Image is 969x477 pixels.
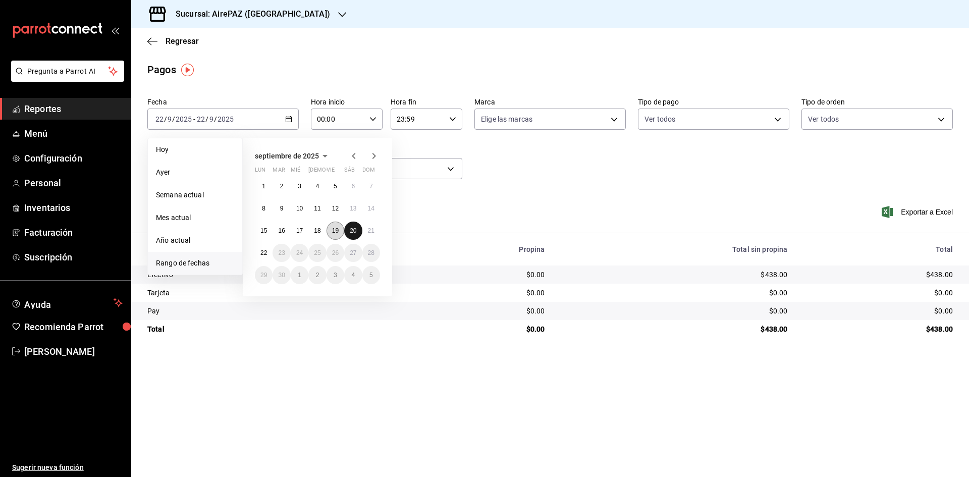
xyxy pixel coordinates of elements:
[308,177,326,195] button: 4 de septiembre de 2025
[7,73,124,84] a: Pregunta a Parrot AI
[255,199,273,218] button: 8 de septiembre de 2025
[308,244,326,262] button: 25 de septiembre de 2025
[209,115,214,123] input: --
[175,115,192,123] input: ----
[156,190,234,200] span: Semana actual
[255,152,319,160] span: septiembre de 2025
[362,199,380,218] button: 14 de septiembre de 2025
[327,199,344,218] button: 12 de septiembre de 2025
[884,206,953,218] span: Exportar a Excel
[332,205,339,212] abbr: 12 de septiembre de 2025
[314,205,320,212] abbr: 11 de septiembre de 2025
[273,167,285,177] abbr: martes
[332,249,339,256] abbr: 26 de septiembre de 2025
[11,61,124,82] button: Pregunta a Parrot AI
[561,245,788,253] div: Total sin propina
[147,36,199,46] button: Regresar
[155,115,164,123] input: --
[369,272,373,279] abbr: 5 de octubre de 2025
[24,201,123,215] span: Inventarios
[804,324,953,334] div: $438.00
[804,288,953,298] div: $0.00
[278,227,285,234] abbr: 16 de septiembre de 2025
[344,266,362,284] button: 4 de octubre de 2025
[260,227,267,234] abbr: 15 de septiembre de 2025
[156,144,234,155] span: Hoy
[369,183,373,190] abbr: 7 de septiembre de 2025
[344,222,362,240] button: 20 de septiembre de 2025
[474,98,626,105] label: Marca
[311,98,383,105] label: Hora inicio
[291,167,300,177] abbr: miércoles
[291,222,308,240] button: 17 de septiembre de 2025
[327,167,335,177] abbr: viernes
[804,270,953,280] div: $438.00
[350,205,356,212] abbr: 13 de septiembre de 2025
[24,250,123,264] span: Suscripción
[327,244,344,262] button: 26 de septiembre de 2025
[308,222,326,240] button: 18 de septiembre de 2025
[24,176,123,190] span: Personal
[111,26,119,34] button: open_drawer_menu
[327,177,344,195] button: 5 de septiembre de 2025
[24,320,123,334] span: Recomienda Parrot
[308,167,368,177] abbr: jueves
[334,272,337,279] abbr: 3 de octubre de 2025
[561,288,788,298] div: $0.00
[260,272,267,279] abbr: 29 de septiembre de 2025
[298,183,301,190] abbr: 3 de septiembre de 2025
[24,297,110,309] span: Ayuda
[351,272,355,279] abbr: 4 de octubre de 2025
[561,270,788,280] div: $438.00
[181,64,194,76] img: Tooltip marker
[255,167,265,177] abbr: lunes
[314,227,320,234] abbr: 18 de septiembre de 2025
[291,177,308,195] button: 3 de septiembre de 2025
[316,183,319,190] abbr: 4 de septiembre de 2025
[147,306,402,316] div: Pay
[418,288,545,298] div: $0.00
[291,199,308,218] button: 10 de septiembre de 2025
[308,199,326,218] button: 11 de septiembre de 2025
[167,115,172,123] input: --
[561,324,788,334] div: $438.00
[350,249,356,256] abbr: 27 de septiembre de 2025
[350,227,356,234] abbr: 20 de septiembre de 2025
[362,266,380,284] button: 5 de octubre de 2025
[351,183,355,190] abbr: 6 de septiembre de 2025
[344,167,355,177] abbr: sábado
[27,66,109,77] span: Pregunta a Parrot AI
[168,8,330,20] h3: Sucursal: AirePAZ ([GEOGRAPHIC_DATA])
[24,127,123,140] span: Menú
[196,115,205,123] input: --
[262,183,265,190] abbr: 1 de septiembre de 2025
[368,227,374,234] abbr: 21 de septiembre de 2025
[172,115,175,123] span: /
[193,115,195,123] span: -
[362,222,380,240] button: 21 de septiembre de 2025
[327,266,344,284] button: 3 de octubre de 2025
[156,258,234,269] span: Rango de fechas
[418,270,545,280] div: $0.00
[362,167,375,177] abbr: domingo
[156,167,234,178] span: Ayer
[391,98,462,105] label: Hora fin
[280,205,284,212] abbr: 9 de septiembre de 2025
[24,345,123,358] span: [PERSON_NAME]
[561,306,788,316] div: $0.00
[638,98,789,105] label: Tipo de pago
[344,244,362,262] button: 27 de septiembre de 2025
[308,266,326,284] button: 2 de octubre de 2025
[260,249,267,256] abbr: 22 de septiembre de 2025
[273,244,290,262] button: 23 de septiembre de 2025
[291,266,308,284] button: 1 de octubre de 2025
[24,102,123,116] span: Reportes
[156,235,234,246] span: Año actual
[273,266,290,284] button: 30 de septiembre de 2025
[280,183,284,190] abbr: 2 de septiembre de 2025
[418,324,545,334] div: $0.00
[147,98,299,105] label: Fecha
[344,199,362,218] button: 13 de septiembre de 2025
[217,115,234,123] input: ----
